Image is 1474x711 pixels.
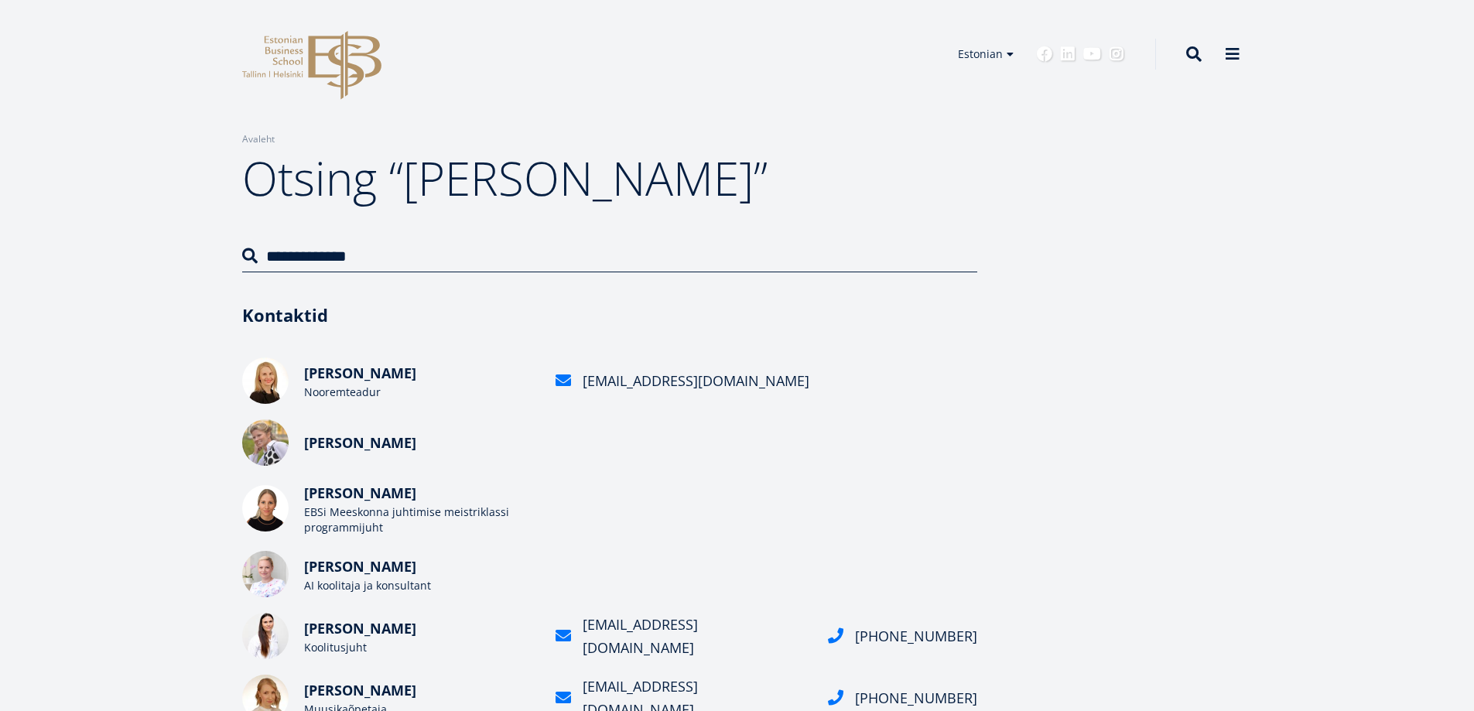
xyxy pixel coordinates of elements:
h3: Kontaktid [242,303,977,326]
span: [PERSON_NAME] [304,484,416,502]
div: [PHONE_NUMBER] [855,624,977,648]
a: Avaleht [242,132,275,147]
img: Kristiina Esop foto [242,485,289,532]
a: Linkedin [1060,46,1076,62]
a: Youtube [1083,46,1101,62]
span: [PERSON_NAME] [304,364,416,382]
img: Kristiina Urb, PhD [242,357,289,404]
a: Facebook [1037,46,1052,62]
div: AI koolitaja ja konsultant [304,578,536,593]
span: [PERSON_NAME] [304,557,416,576]
div: Nooremteadur [304,385,536,400]
div: Koolitusjuht [304,640,536,655]
img: Kristiina Tõnnisson [242,419,289,466]
img: Kristiina Aljasmäe [242,613,289,659]
h1: Otsing “[PERSON_NAME]” [242,147,977,209]
span: [PERSON_NAME] [304,681,416,699]
div: [EMAIL_ADDRESS][DOMAIN_NAME] [583,613,809,659]
img: Kristiina Tuisk - Tehisintellekti programmide koolitaja, EBS [242,551,289,597]
span: [PERSON_NAME] [304,619,416,638]
div: EBSi Meeskonna juhtimise meistriklassi programmijuht [304,504,536,535]
a: Instagram [1109,46,1124,62]
div: [PHONE_NUMBER] [855,686,977,709]
div: [EMAIL_ADDRESS][DOMAIN_NAME] [583,369,809,392]
span: [PERSON_NAME] [304,433,416,452]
